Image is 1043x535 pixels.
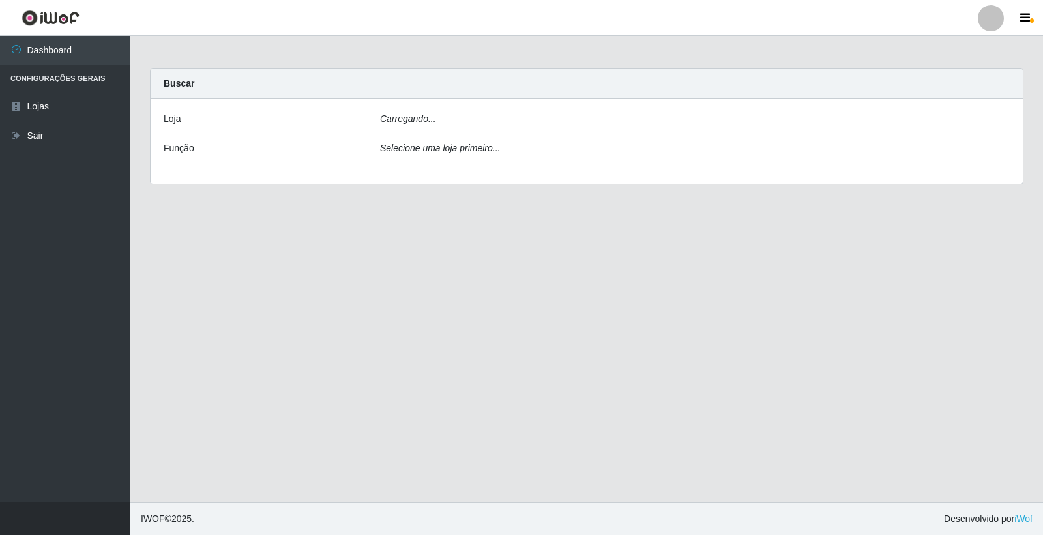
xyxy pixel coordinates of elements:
[1014,513,1033,524] a: iWof
[380,143,500,153] i: Selecione uma loja primeiro...
[944,512,1033,526] span: Desenvolvido por
[141,513,165,524] span: IWOF
[141,512,194,526] span: © 2025 .
[380,113,436,124] i: Carregando...
[164,141,194,155] label: Função
[164,78,194,89] strong: Buscar
[22,10,80,26] img: CoreUI Logo
[164,112,181,126] label: Loja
